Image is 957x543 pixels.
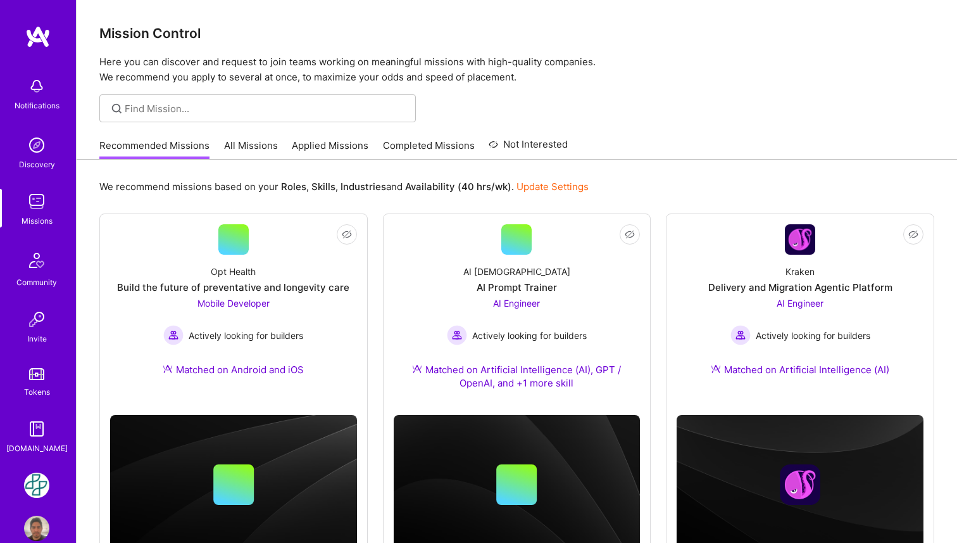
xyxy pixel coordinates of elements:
a: User Avatar [21,516,53,541]
div: Missions [22,214,53,227]
a: Update Settings [516,181,589,193]
i: icon EyeClosed [342,229,352,240]
a: All Missions [224,139,278,160]
img: bell [24,73,49,99]
a: Company LogoKrakenDelivery and Migration Agentic PlatformAI Engineer Actively looking for builder... [677,224,923,392]
div: Matched on Artificial Intelligence (AI) [711,363,889,376]
div: Tokens [24,385,50,399]
div: [DOMAIN_NAME] [6,442,68,455]
img: logo [25,25,51,48]
img: Company logo [780,464,820,505]
div: Matched on Artificial Intelligence (AI), GPT / OpenAI, and +1 more skill [394,363,641,390]
div: Discovery [19,158,55,171]
b: Roles [281,181,306,193]
h3: Mission Control [99,25,934,41]
div: Community [16,276,57,289]
img: Actively looking for builders [447,325,467,345]
div: Matched on Android and iOS [163,363,304,376]
i: icon EyeClosed [908,229,918,240]
img: Actively looking for builders [730,325,751,345]
b: Availability (40 hrs/wk) [405,181,511,193]
div: Notifications [15,99,59,112]
i: icon EyeClosed [625,229,635,240]
span: Actively looking for builders [756,329,870,342]
a: Applied Missions [292,139,368,160]
a: AI [DEMOGRAPHIC_DATA]AI Prompt TrainerAI Engineer Actively looking for buildersActively looking f... [394,224,641,405]
img: discovery [24,132,49,158]
input: Find Mission... [125,102,406,115]
span: AI Engineer [493,298,540,309]
img: Actively looking for builders [163,325,184,345]
img: tokens [29,368,44,380]
a: Counter Health: Team for Counter Health [21,473,53,498]
img: Counter Health: Team for Counter Health [24,473,49,498]
img: guide book [24,416,49,442]
img: teamwork [24,189,49,214]
span: AI Engineer [777,298,823,309]
p: Here you can discover and request to join teams working on meaningful missions with high-quality ... [99,54,934,85]
a: Opt HealthBuild the future of preventative and longevity careMobile Developer Actively looking fo... [110,224,357,392]
p: We recommend missions based on your , , and . [99,180,589,193]
img: Ateam Purple Icon [711,364,721,374]
span: Mobile Developer [197,298,270,309]
img: Ateam Purple Icon [163,364,173,374]
i: icon SearchGrey [109,101,124,116]
img: Invite [24,307,49,332]
span: Actively looking for builders [189,329,303,342]
div: Build the future of preventative and longevity care [117,281,349,294]
img: Ateam Purple Icon [412,364,422,374]
div: Opt Health [211,265,256,278]
a: Completed Missions [383,139,475,160]
div: AI [DEMOGRAPHIC_DATA] [463,265,570,278]
a: Not Interested [489,137,568,160]
a: Recommended Missions [99,139,210,160]
img: User Avatar [24,516,49,541]
b: Industries [341,181,386,193]
img: Company Logo [785,224,815,255]
div: Delivery and Migration Agentic Platform [708,281,892,294]
img: Community [22,245,52,276]
div: AI Prompt Trainer [477,281,557,294]
span: Actively looking for builders [472,329,587,342]
div: Invite [27,332,47,345]
b: Skills [311,181,335,193]
div: Kraken [785,265,815,278]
